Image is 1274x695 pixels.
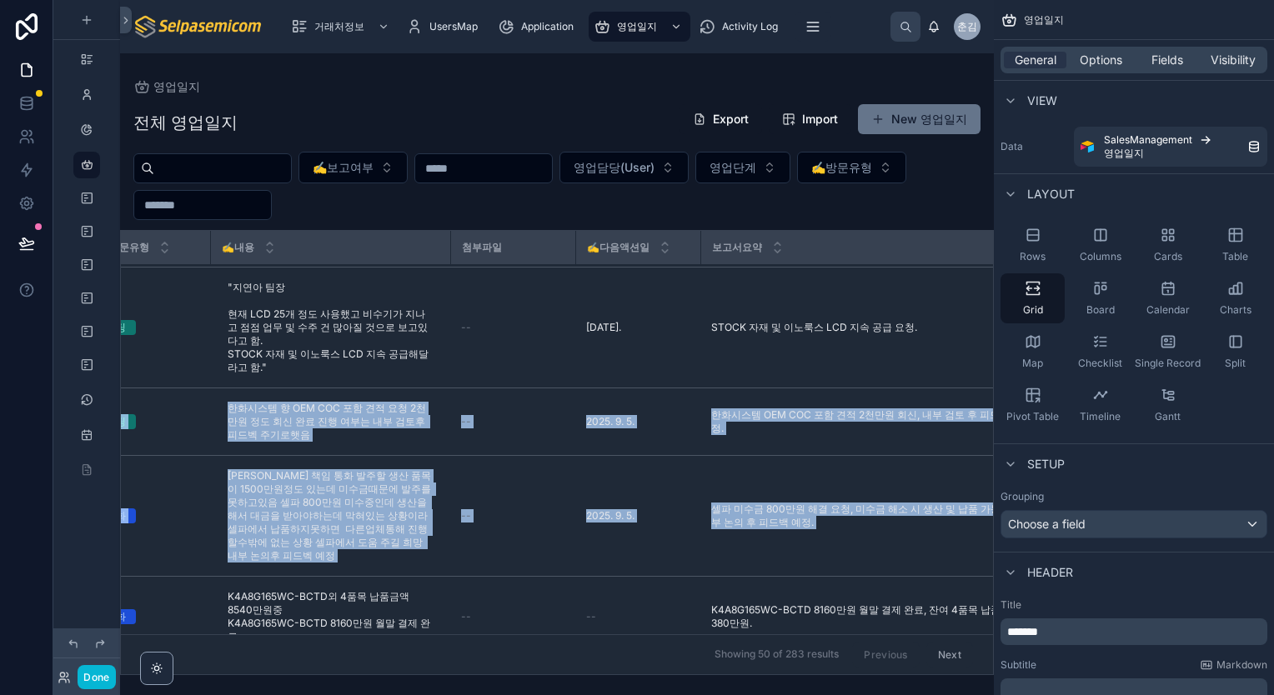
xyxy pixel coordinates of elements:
button: New 영업일지 [858,104,981,134]
a: -- [461,509,566,522]
button: Columns [1068,220,1132,270]
a: 영업일지 [133,78,200,95]
a: 한화시스템 향 OEM COC 포함 견적 요청 2천만원 정도 회신 완료 진행 여부는 내부 검토후 피드벡 주기로햇음 [221,395,441,448]
button: Board [1068,273,1132,323]
span: Showing 50 of 283 results [715,648,839,662]
span: Checklist [1078,357,1122,370]
span: Gantt [1155,410,1181,423]
a: -- [461,321,566,334]
span: 영업일지 [1024,13,1064,27]
a: Application [493,12,585,42]
a: "지연아 팀장 현재 LCD 25개 정도 사용했고 비수기가 지나고 점점 업무 및 수주 건 많아질 것으로 보고있다고 함. STOCK 자재 및 이노룩스 LCD 지속 공급해달라고 함." [221,274,441,381]
span: Rows [1020,250,1046,263]
button: Checklist [1068,327,1132,377]
button: Map [1001,327,1065,377]
a: STOCK 자재 및 이노룩스 LCD 지속 공급 요청. [711,321,1025,334]
span: Options [1080,52,1122,68]
span: Table [1222,250,1248,263]
span: -- [461,415,471,428]
a: 2025. 9. 5. [586,415,691,428]
span: K4A8G165WC-BCTD외 4품목 납품금액 8540만원중 K4A8G165WC-BCTD 8160만원 월말 결제 완료 [228,590,434,643]
label: Subtitle [1001,658,1036,672]
span: 셀파 미수금 800만원 해결 요청, 미수금 해소 시 생산 및 납품 가능, 내부 논의 후 피드백 예정. [711,502,1025,529]
a: [PERSON_NAME] 책임 통화 발주할 생산 품목이 1500만원정도 있는데 미수금때문에 발주를 못하고있음 셀파 800만원 미수중인데 생산을 해서 대금을 받아야하는데 막혀있... [221,462,441,569]
a: Activity Log [694,12,790,42]
button: Import [769,104,851,134]
a: 한화시스템 OEM COC 포함 견적 2천만원 회신, 내부 검토 후 피드백 예정. [711,408,1025,435]
span: View [1027,92,1057,109]
span: SalesManagement [1104,133,1192,147]
span: ✍️방문유형 [811,159,872,176]
a: UsersMap [401,12,489,42]
button: Done [78,665,115,689]
span: Markdown [1216,658,1267,672]
span: Calendar [1146,303,1190,317]
span: UsersMap [429,20,478,33]
span: ✍️다음액션일 [587,241,650,254]
span: Visibility [1211,52,1256,68]
button: Gantt [1136,380,1200,430]
span: -- [461,509,471,522]
span: [PERSON_NAME] 책임 통화 발주할 생산 품목이 1500만원정도 있는데 미수금때문에 발주를 못하고있음 셀파 800만원 미수중인데 생산을 해서 대금을 받아야하는데 막혀있... [228,469,434,562]
a: 2025. 9. 5. [586,509,691,522]
a: 미팅 [96,414,201,429]
div: Choose a field [1001,511,1266,537]
button: Pivot Table [1001,380,1065,430]
span: 영업단계 [710,159,756,176]
img: Airtable Logo [1081,140,1094,153]
span: ✍️방문유형 [97,241,149,254]
span: Split [1225,357,1246,370]
h1: 전체 영업일지 [133,111,238,134]
span: Map [1022,357,1043,370]
span: 영업일지 [1104,147,1144,160]
a: K4A8G165WC-BCTD 8160만원 월말 결제 완료, 잔여 4품목 납품금액 380만원. [711,603,1025,630]
span: Pivot Table [1006,410,1059,423]
span: Grid [1023,303,1043,317]
span: Header [1027,564,1073,581]
span: 2025. 9. 5. [586,415,634,428]
a: -- [461,415,566,428]
a: Markdown [1200,658,1267,672]
a: K4A8G165WC-BCTD외 4품목 납품금액 8540만원중 K4A8G165WC-BCTD 8160만원 월말 결제 완료 [221,583,441,650]
span: 첨부파일 [462,241,502,254]
span: General [1015,52,1056,68]
span: Timeline [1080,410,1121,423]
div: scrollable content [1001,618,1267,645]
label: Data [1001,140,1067,153]
a: SalesManagement영업일지 [1074,127,1267,167]
button: Cards [1136,220,1200,270]
label: Grouping [1001,490,1044,503]
button: Single Record [1136,327,1200,377]
label: Title [1001,598,1267,612]
a: 전화 [96,609,201,624]
span: -- [461,610,471,623]
span: 영업일지 [153,78,200,95]
span: STOCK 자재 및 이노룩스 LCD 지속 공급 요청. [711,321,917,334]
button: Select Button [797,152,906,183]
button: Grid [1001,273,1065,323]
span: 춘김 [957,20,977,33]
a: [DATE]. [586,321,691,334]
button: Charts [1203,273,1267,323]
span: Single Record [1135,357,1201,370]
span: Cards [1154,250,1182,263]
span: 보고서요약 [712,241,762,254]
span: Columns [1080,250,1121,263]
a: -- [586,610,691,623]
span: -- [461,321,471,334]
button: Next [926,642,973,667]
span: Board [1086,303,1115,317]
span: 영업일지 [617,20,657,33]
span: Import [802,111,838,127]
button: Table [1203,220,1267,270]
span: Setup [1027,456,1065,472]
div: scrollable content [278,8,890,45]
span: Activity Log [722,20,778,33]
img: App logo [133,13,264,40]
button: Select Button [298,152,408,183]
span: -- [586,610,596,623]
a: 전화 [96,508,201,523]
